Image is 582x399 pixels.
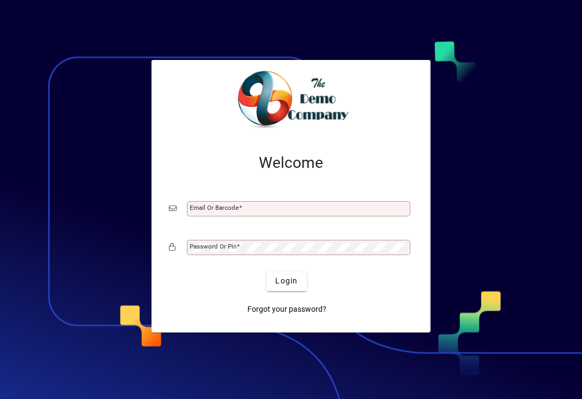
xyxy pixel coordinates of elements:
[190,204,239,211] mat-label: Email or Barcode
[169,154,413,172] h2: Welcome
[247,304,326,315] span: Forgot your password?
[266,271,306,291] button: Login
[190,243,237,250] mat-label: Password or Pin
[243,300,331,319] a: Forgot your password?
[275,275,298,287] span: Login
